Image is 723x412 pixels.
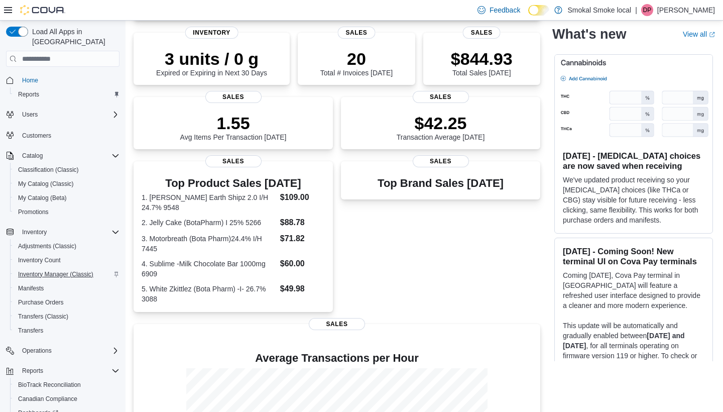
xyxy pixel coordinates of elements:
[22,76,38,84] span: Home
[10,281,124,295] button: Manifests
[641,4,653,16] div: Devin Peters
[205,91,262,103] span: Sales
[22,347,52,355] span: Operations
[2,149,124,163] button: Catalog
[22,228,47,236] span: Inventory
[14,178,119,190] span: My Catalog (Classic)
[709,32,715,38] svg: External link
[280,191,325,203] dd: $109.00
[142,192,276,213] dt: 1. [PERSON_NAME] Earth Shipz 2.0 I/H 24.7% 9548
[14,88,43,100] a: Reports
[18,180,74,188] span: My Catalog (Classic)
[18,150,47,162] button: Catalog
[14,393,81,405] a: Canadian Compliance
[22,367,43,375] span: Reports
[451,49,513,69] p: $844.93
[18,129,119,141] span: Customers
[280,217,325,229] dd: $88.78
[463,27,501,39] span: Sales
[14,393,119,405] span: Canadian Compliance
[156,49,267,77] div: Expired or Expiring in Next 30 Days
[14,164,83,176] a: Classification (Classic)
[14,296,119,308] span: Purchase Orders
[14,88,119,100] span: Reports
[14,206,53,218] a: Promotions
[567,4,631,16] p: Smokal Smoke local
[2,364,124,378] button: Reports
[10,239,124,253] button: Adjustments (Classic)
[28,27,119,47] span: Load All Apps in [GEOGRAPHIC_DATA]
[18,365,119,377] span: Reports
[142,218,276,228] dt: 2. Jelly Cake (BotaPharm) I 25% 5266
[397,113,485,133] p: $42.25
[185,27,238,39] span: Inventory
[14,296,68,308] a: Purchase Orders
[337,27,375,39] span: Sales
[142,352,532,364] h4: Average Transactions per Hour
[142,284,276,304] dt: 5. White Zkittlez (Bota Pharm) -I- 26.7% 3088
[156,49,267,69] p: 3 units / 0 g
[14,178,78,190] a: My Catalog (Classic)
[14,282,48,294] a: Manifests
[320,49,393,77] div: Total # Invoices [DATE]
[280,283,325,295] dd: $49.98
[14,282,119,294] span: Manifests
[18,270,93,278] span: Inventory Manager (Classic)
[528,5,549,16] input: Dark Mode
[2,73,124,87] button: Home
[378,177,504,189] h3: Top Brand Sales [DATE]
[563,175,704,225] p: We've updated product receiving so your [MEDICAL_DATA] choices (like THCa or CBG) stay visible fo...
[643,4,652,16] span: DP
[14,379,119,391] span: BioTrack Reconciliation
[18,109,119,121] span: Users
[142,259,276,279] dt: 4. Sublime -Milk Chocolate Bar 1000mg 6909
[14,325,119,337] span: Transfers
[683,30,715,38] a: View allExternal link
[14,311,72,323] a: Transfers (Classic)
[14,206,119,218] span: Promotions
[10,324,124,338] button: Transfers
[309,318,365,330] span: Sales
[14,240,119,252] span: Adjustments (Classic)
[18,194,67,202] span: My Catalog (Beta)
[180,113,287,141] div: Avg Items Per Transaction [DATE]
[635,4,637,16] p: |
[205,155,262,167] span: Sales
[20,5,65,15] img: Cova
[10,295,124,310] button: Purchase Orders
[18,150,119,162] span: Catalog
[2,225,124,239] button: Inventory
[18,395,77,403] span: Canadian Compliance
[18,381,81,389] span: BioTrack Reconciliation
[552,26,626,42] h2: What's new
[18,256,61,264] span: Inventory Count
[18,242,76,250] span: Adjustments (Classic)
[180,113,287,133] p: 1.55
[18,298,64,306] span: Purchase Orders
[14,164,119,176] span: Classification (Classic)
[142,177,325,189] h3: Top Product Sales [DATE]
[10,392,124,406] button: Canadian Compliance
[18,345,119,357] span: Operations
[22,111,38,119] span: Users
[18,345,56,357] button: Operations
[18,90,39,98] span: Reports
[14,311,119,323] span: Transfers (Classic)
[320,49,393,69] p: 20
[18,226,119,238] span: Inventory
[280,258,325,270] dd: $60.00
[563,151,704,171] h3: [DATE] - [MEDICAL_DATA] choices are now saved when receiving
[18,226,51,238] button: Inventory
[280,233,325,245] dd: $71.82
[10,191,124,205] button: My Catalog (Beta)
[10,163,124,177] button: Classification (Classic)
[14,379,85,391] a: BioTrack Reconciliation
[22,152,43,160] span: Catalog
[397,113,485,141] div: Transaction Average [DATE]
[413,91,469,103] span: Sales
[2,108,124,122] button: Users
[142,234,276,254] dt: 3. Motorbreath (Bota Pharm)24.4% I/H 7445
[10,205,124,219] button: Promotions
[10,310,124,324] button: Transfers (Classic)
